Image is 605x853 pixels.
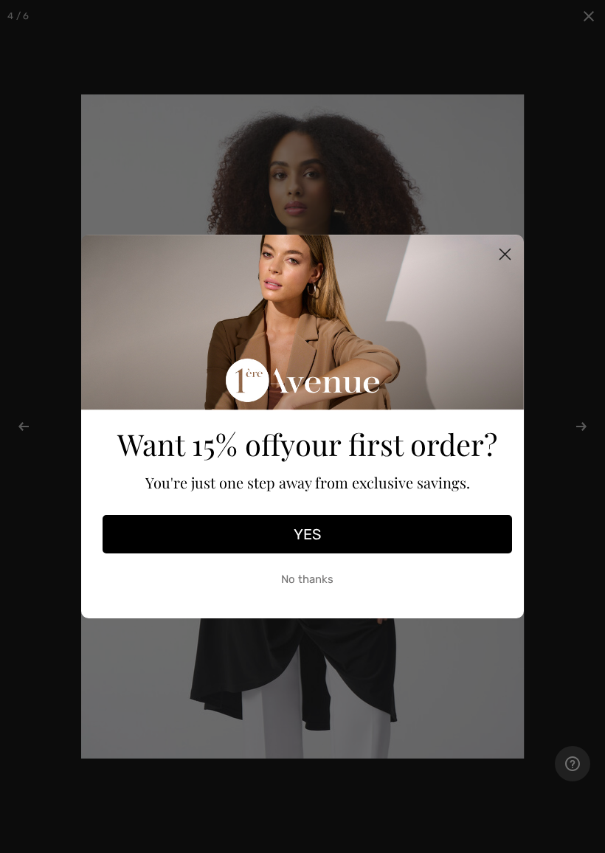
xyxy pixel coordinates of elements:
[280,424,497,463] span: your first order?
[103,515,512,553] button: YES
[103,561,512,598] button: No thanks
[492,241,518,267] button: Close dialog
[145,472,470,492] span: You're just one step away from exclusive savings.
[117,424,280,463] span: Want 15% off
